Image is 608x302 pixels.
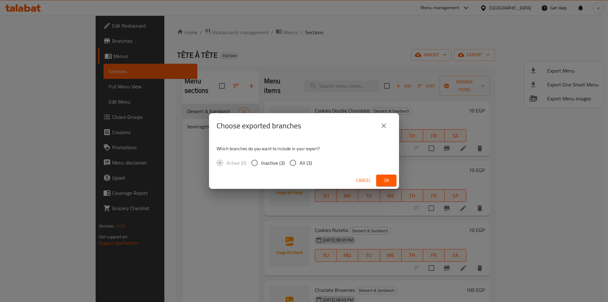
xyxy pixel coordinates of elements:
[356,177,371,184] span: Cancel
[261,159,285,167] span: Inactive (3)
[300,159,312,167] span: All (3)
[217,121,301,131] h2: Choose exported branches
[376,175,396,186] button: Ok
[376,118,391,133] button: close
[381,177,391,184] span: Ok
[226,159,246,167] span: Active (0)
[217,145,391,152] p: Which branches do you want to include in your export?
[353,175,374,186] button: Cancel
